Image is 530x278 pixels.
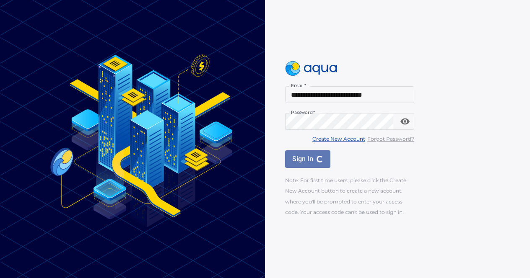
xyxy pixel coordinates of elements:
[367,136,414,142] u: Forgot Password?
[285,61,337,76] img: logo
[397,113,413,130] button: toggle password visibility
[291,82,306,89] label: Email
[291,109,315,116] label: Password
[312,136,365,142] u: Create New Account
[285,177,406,215] span: Note: For first time users, please click the Create New Account button to create a new account, w...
